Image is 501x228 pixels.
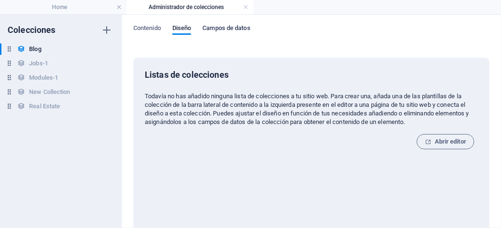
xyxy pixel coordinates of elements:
[29,43,41,55] h6: Blog
[417,134,474,149] button: Abrir editor
[145,69,478,81] h6: Listas de colecciones
[202,22,250,36] span: Campos de datos
[172,22,191,36] span: Diseño
[101,24,112,36] i: Crear colección
[425,136,466,147] span: Abrir editor
[29,72,58,83] h6: Modules-1
[133,22,161,36] span: Contenido
[29,86,70,98] h6: New Collection
[29,101,60,112] h6: Real Estate
[29,58,48,69] h6: Jobs-1
[127,2,253,12] h4: Administrador de colecciones
[145,92,478,126] p: Todavía no has añadido ninguna lista de colecciones a tu sitio web. Para crear una, añada una de ...
[8,24,56,36] h6: Colecciones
